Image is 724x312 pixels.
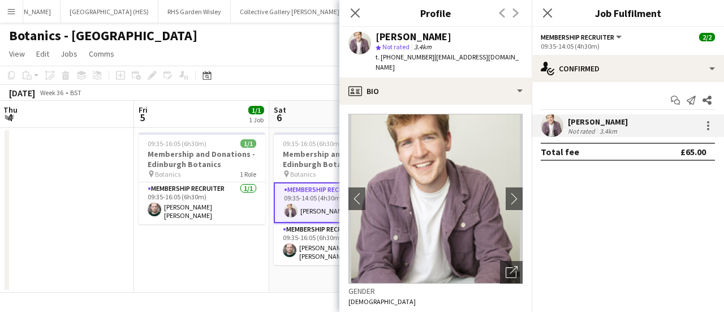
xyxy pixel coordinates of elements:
[532,6,724,20] h3: Job Fulfilment
[84,46,119,61] a: Comms
[597,127,619,135] div: 3.4km
[339,6,532,20] h3: Profile
[348,286,523,296] h3: Gender
[376,32,451,42] div: [PERSON_NAME]
[2,111,18,124] span: 4
[290,170,316,178] span: Botanics
[348,297,416,306] span: [DEMOGRAPHIC_DATA]
[248,106,264,114] span: 1/1
[5,46,29,61] a: View
[568,127,597,135] div: Not rated
[272,111,286,124] span: 6
[155,170,180,178] span: Botanics
[249,116,264,124] div: 1 Job
[274,105,286,115] span: Sat
[158,1,231,23] button: RHS Garden Wisley
[568,117,628,127] div: [PERSON_NAME]
[139,133,265,224] app-job-card: 09:35-16:05 (6h30m)1/1Membership and Donations - Edinburgh Botanics Botanics1 RoleMembership Recr...
[541,146,579,157] div: Total fee
[9,27,197,44] h1: Botanics - [GEOGRAPHIC_DATA]
[9,87,35,99] div: [DATE]
[3,105,18,115] span: Thu
[274,133,400,265] app-job-card: 09:35-16:05 (6h30m)2/2Membership and Donations - Edinburgh Botanics Botanics2 RolesMembership Rec...
[137,111,148,124] span: 5
[148,139,206,148] span: 09:35-16:05 (6h30m)
[9,49,25,59] span: View
[541,33,614,41] span: Membership Recruiter
[680,146,706,157] div: £65.00
[61,1,158,23] button: [GEOGRAPHIC_DATA] (HES)
[240,170,256,178] span: 1 Role
[89,49,114,59] span: Comms
[70,88,81,97] div: BST
[139,182,265,224] app-card-role: Membership Recruiter1/109:35-16:05 (6h30m)[PERSON_NAME] [PERSON_NAME]
[274,182,400,223] app-card-role: Membership Recruiter1/109:35-14:05 (4h30m)[PERSON_NAME]
[376,53,519,71] span: | [EMAIL_ADDRESS][DOMAIN_NAME]
[348,114,523,284] img: Crew avatar or photo
[139,105,148,115] span: Fri
[240,139,256,148] span: 1/1
[231,1,349,23] button: Collective Gallery [PERSON_NAME]
[32,46,54,61] a: Edit
[382,42,410,51] span: Not rated
[532,55,724,82] div: Confirmed
[339,78,532,105] div: Bio
[500,261,523,284] div: Open photos pop-in
[283,139,342,148] span: 09:35-16:05 (6h30m)
[274,223,400,265] app-card-role: Membership Recruiter1/109:35-16:05 (6h30m)[PERSON_NAME] [PERSON_NAME]
[56,46,82,61] a: Jobs
[37,88,66,97] span: Week 36
[36,49,49,59] span: Edit
[541,42,715,50] div: 09:35-14:05 (4h30m)
[139,149,265,169] h3: Membership and Donations - Edinburgh Botanics
[541,33,623,41] button: Membership Recruiter
[61,49,77,59] span: Jobs
[412,42,434,51] span: 3.4km
[274,149,400,169] h3: Membership and Donations - Edinburgh Botanics
[376,53,434,61] span: t. [PHONE_NUMBER]
[699,33,715,41] span: 2/2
